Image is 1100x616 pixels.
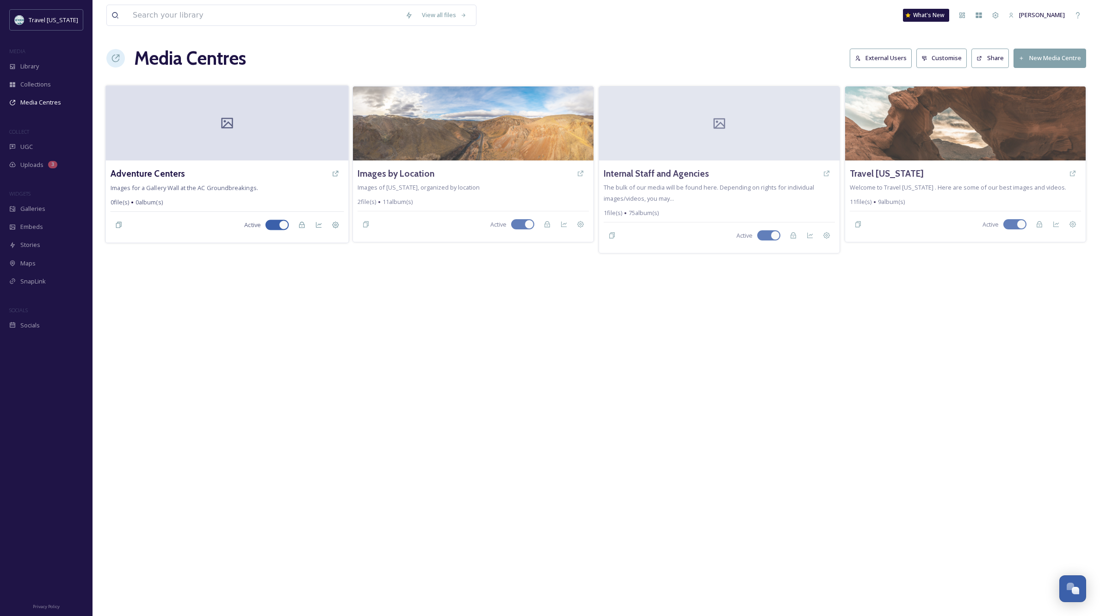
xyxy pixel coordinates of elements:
button: External Users [850,49,912,68]
span: Stories [20,240,40,249]
h1: Media Centres [134,44,246,72]
span: Library [20,62,39,71]
a: External Users [850,49,916,68]
span: The bulk of our media will be found here. Depending on rights for individual images/videos, you m... [604,183,814,203]
span: 9 album(s) [878,197,905,206]
button: New Media Centre [1013,49,1086,68]
span: 2 file(s) [358,197,376,206]
input: Search your library [128,5,401,25]
span: SnapLink [20,277,46,286]
span: 0 file(s) [111,198,129,207]
button: Customise [916,49,967,68]
button: Share [971,49,1009,68]
a: Internal Staff and Agencies [604,167,709,180]
span: 11 album(s) [383,197,413,206]
span: Galleries [20,204,45,213]
a: Images by Location [358,167,434,180]
span: WIDGETS [9,190,31,197]
button: Open Chat [1059,575,1086,602]
span: Socials [20,321,40,330]
span: 0 album(s) [136,198,163,207]
div: 3 [48,161,57,168]
span: Images of [US_STATE], organized by location [358,183,480,191]
span: Media Centres [20,98,61,107]
span: 1 file(s) [604,209,622,217]
span: Images for a Gallery Wall at the AC Groundbreakings. [111,183,258,191]
a: Privacy Policy [33,600,60,611]
span: Travel [US_STATE] [29,16,78,24]
span: 75 album(s) [629,209,659,217]
img: venti-views-GBwS_iBdumA-unsplash.jpg [845,86,1086,160]
span: COLLECT [9,128,29,135]
span: Uploads [20,160,43,169]
span: MEDIA [9,48,25,55]
a: Travel [US_STATE] [850,167,924,180]
span: Collections [20,80,51,89]
span: Maps [20,259,36,268]
a: Adventure Centers [111,167,185,180]
span: Embeds [20,222,43,231]
span: Active [736,231,753,240]
img: Pano_0052.jpg [353,86,593,160]
span: Privacy Policy [33,604,60,610]
a: View all files [417,6,471,24]
span: 11 file(s) [850,197,871,206]
a: Customise [916,49,972,68]
span: Active [490,220,507,229]
img: download.jpeg [15,15,24,25]
span: Welcome to Travel [US_STATE] . Here are some of our best images and videos. [850,183,1066,191]
a: What's New [903,9,949,22]
span: Active [983,220,999,229]
a: [PERSON_NAME] [1004,6,1069,24]
span: [PERSON_NAME] [1019,11,1065,19]
span: Active [244,221,260,229]
span: SOCIALS [9,307,28,314]
span: UGC [20,142,33,151]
